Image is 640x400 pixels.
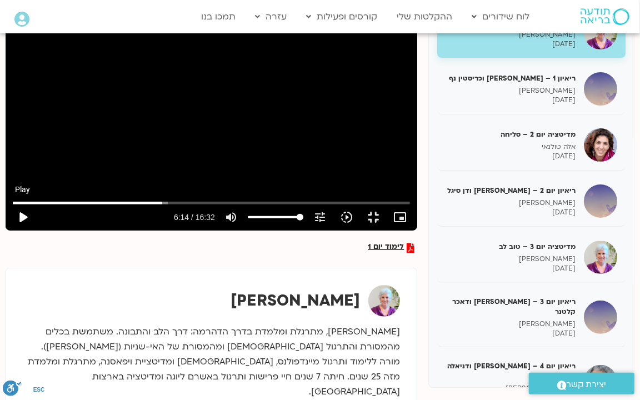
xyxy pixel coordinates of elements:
[446,129,576,139] h5: מדיטציה יום 2 – סליחה
[446,254,576,264] p: [PERSON_NAME]
[446,198,576,208] p: [PERSON_NAME]
[529,373,634,394] a: יצירת קשר
[391,6,458,27] a: ההקלטות שלי
[446,86,576,96] p: [PERSON_NAME]
[446,39,576,49] p: [DATE]
[231,290,360,311] strong: [PERSON_NAME]
[368,285,400,317] img: סנדיה בר קמה
[446,96,576,105] p: [DATE]
[446,384,576,393] p: ד"ר [PERSON_NAME]
[446,186,576,196] h5: ריאיון יום 2 – [PERSON_NAME] ודן סיגל
[446,30,576,39] p: [PERSON_NAME]
[584,241,617,274] img: מדיטציה יום 3 – טוב לב
[446,361,576,381] h5: ריאיון יום 4 – [PERSON_NAME] ודניאלה ספקטור
[584,72,617,106] img: ריאיון 1 – טארה בראך וכריסטין נף
[584,128,617,162] img: מדיטציה יום 2 – סליחה
[567,377,607,392] span: יצירת קשר
[196,6,241,27] a: תמכו בנו
[249,6,292,27] a: עזרה
[23,324,400,399] p: [PERSON_NAME], מתרגלת ומלמדת בדרך הדהרמה: דרך הלב והתבונה. משתמשת בכלים מהמסורת והתרגול [DEMOGRAP...
[368,243,414,253] a: לימוד יום 1
[368,243,404,253] span: לימוד יום 1
[446,242,576,252] h5: מדיטציה יום 3 – טוב לב
[581,8,629,25] img: תודעה בריאה
[446,142,576,152] p: אלה טולנאי
[446,297,576,317] h5: ריאיון יום 3 – [PERSON_NAME] ודאכר קלטנר
[446,73,576,83] h5: ריאיון 1 – [PERSON_NAME] וכריסטין נף
[584,365,617,398] img: ריאיון יום 4 – אסף סטי אל-בר ודניאלה ספקטור
[446,319,576,329] p: [PERSON_NAME]
[584,301,617,334] img: ריאיון יום 3 – טארה בראך ודאכר קלטנר
[301,6,383,27] a: קורסים ופעילות
[446,208,576,217] p: [DATE]
[446,152,576,161] p: [DATE]
[446,329,576,338] p: [DATE]
[466,6,535,27] a: לוח שידורים
[446,264,576,273] p: [DATE]
[584,184,617,218] img: ריאיון יום 2 – טארה בראך ודן סיגל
